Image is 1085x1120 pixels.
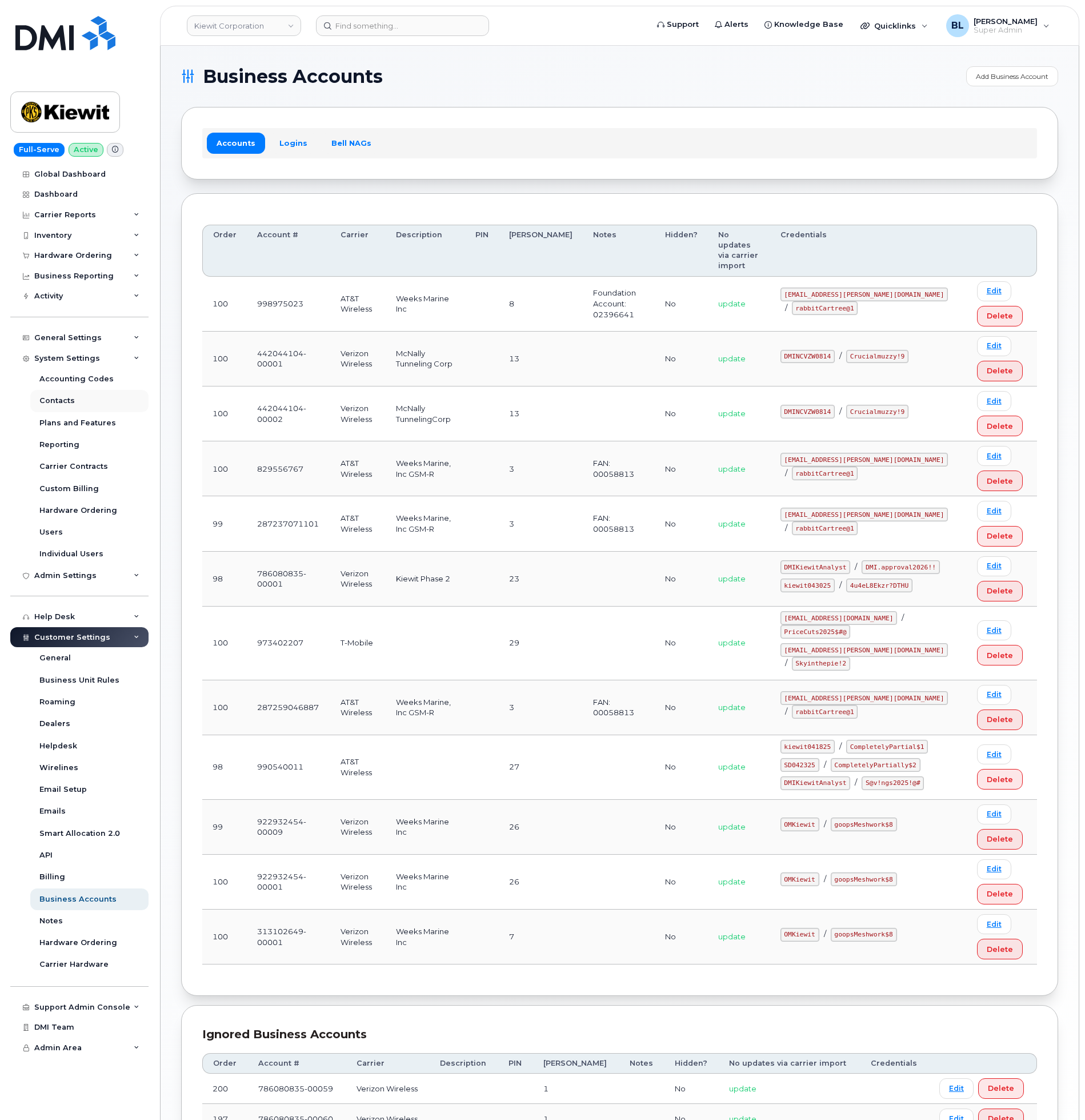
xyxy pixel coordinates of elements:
td: 100 [202,680,247,735]
td: No [655,386,708,441]
td: 100 [202,607,247,680]
a: Add Business Account [966,66,1058,86]
td: Verizon Wireless [330,855,386,910]
td: 200 [202,1074,248,1104]
td: 100 [202,332,247,386]
td: AT&T Wireless [330,441,386,496]
td: 922932454-00001 [247,855,330,910]
div: Ignored Business Accounts [202,1026,1037,1043]
td: 922932454-00009 [247,800,330,855]
td: 98 [202,735,247,800]
td: Verizon Wireless [330,910,386,964]
button: Delete [977,829,1023,850]
code: Crucialmuzzy!9 [846,350,908,364]
code: S@v!ngs2025!@# [862,776,924,790]
td: Weeks Marine Inc [386,800,465,855]
td: 13 [499,386,583,441]
button: Delete [977,710,1023,730]
td: Verizon Wireless [330,386,386,441]
td: 26 [499,855,583,910]
td: No [655,680,708,735]
button: Delete [977,416,1023,436]
span: Delete [987,714,1013,725]
td: 100 [202,855,247,910]
code: goopsMeshwork$8 [831,818,897,831]
span: / [785,468,787,477]
code: Skyinthepie!2 [792,657,850,671]
code: goopsMeshwork$8 [831,928,897,942]
td: 442044104-00002 [247,386,330,441]
span: Delete [987,650,1013,661]
td: Verizon Wireless [330,552,386,607]
span: update [729,1084,756,1093]
th: Description [386,225,465,277]
td: 442044104-00001 [247,332,330,386]
td: 786080835-00001 [247,552,330,607]
span: / [785,303,787,312]
td: 3 [499,441,583,496]
td: 100 [202,441,247,496]
td: Weeks Marine Inc [386,910,465,964]
span: update [718,354,746,363]
a: Bell NAGs [322,133,381,153]
button: Delete [977,884,1023,904]
span: update [718,932,746,941]
th: No updates via carrier import [708,225,770,277]
th: Account # [248,1053,346,1074]
code: CompletelyPartially$2 [831,758,920,772]
code: [EMAIL_ADDRESS][PERSON_NAME][DOMAIN_NAME] [780,508,948,521]
span: Delete [987,944,1013,955]
td: Verizon Wireless [330,800,386,855]
th: Hidden? [655,225,708,277]
span: Delete [987,888,1013,899]
td: No [655,800,708,855]
th: [PERSON_NAME] [499,225,583,277]
td: 287237071101 [247,496,330,551]
td: 100 [202,386,247,441]
th: No updates via carrier import [719,1053,860,1074]
th: [PERSON_NAME] [533,1053,619,1074]
button: Delete [977,939,1023,959]
span: / [824,874,826,883]
span: / [839,580,842,589]
td: Weeks Marine, Inc GSM-R [386,680,465,735]
a: Edit [977,685,1011,705]
a: Edit [977,744,1011,764]
a: Edit [977,391,1011,411]
td: 29 [499,607,583,680]
span: / [824,760,826,769]
button: Delete [978,1078,1024,1099]
code: kiewit043025 [780,579,835,592]
span: / [824,819,826,828]
a: Accounts [207,133,265,153]
a: Edit [977,804,1011,824]
code: [EMAIL_ADDRESS][PERSON_NAME][DOMAIN_NAME] [780,453,948,467]
td: No [655,552,708,607]
td: 313102649-00001 [247,910,330,964]
code: OMKiewit [780,818,819,831]
th: Notes [583,225,654,277]
td: AT&T Wireless [330,277,386,332]
td: FAN: 00058813 [583,496,654,551]
code: PriceCuts2025$#@ [780,625,851,639]
a: Edit [977,620,1011,640]
td: 1 [533,1074,619,1104]
th: Order [202,225,247,277]
a: Edit [939,1078,974,1098]
span: Business Accounts [203,68,383,85]
code: DMINCVZW0814 [780,405,835,418]
td: 287259046887 [247,680,330,735]
td: 990540011 [247,735,330,800]
td: 100 [202,277,247,332]
span: Delete [987,365,1013,376]
code: DMINCVZW0814 [780,350,835,364]
span: / [902,613,904,622]
th: Notes [619,1053,664,1074]
td: 98 [202,552,247,607]
td: FAN: 00058813 [583,680,654,735]
td: Weeks Marine, Inc GSM-R [386,496,465,551]
td: 3 [499,680,583,735]
td: No [655,441,708,496]
span: update [718,409,746,418]
td: T-Mobile [330,607,386,680]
